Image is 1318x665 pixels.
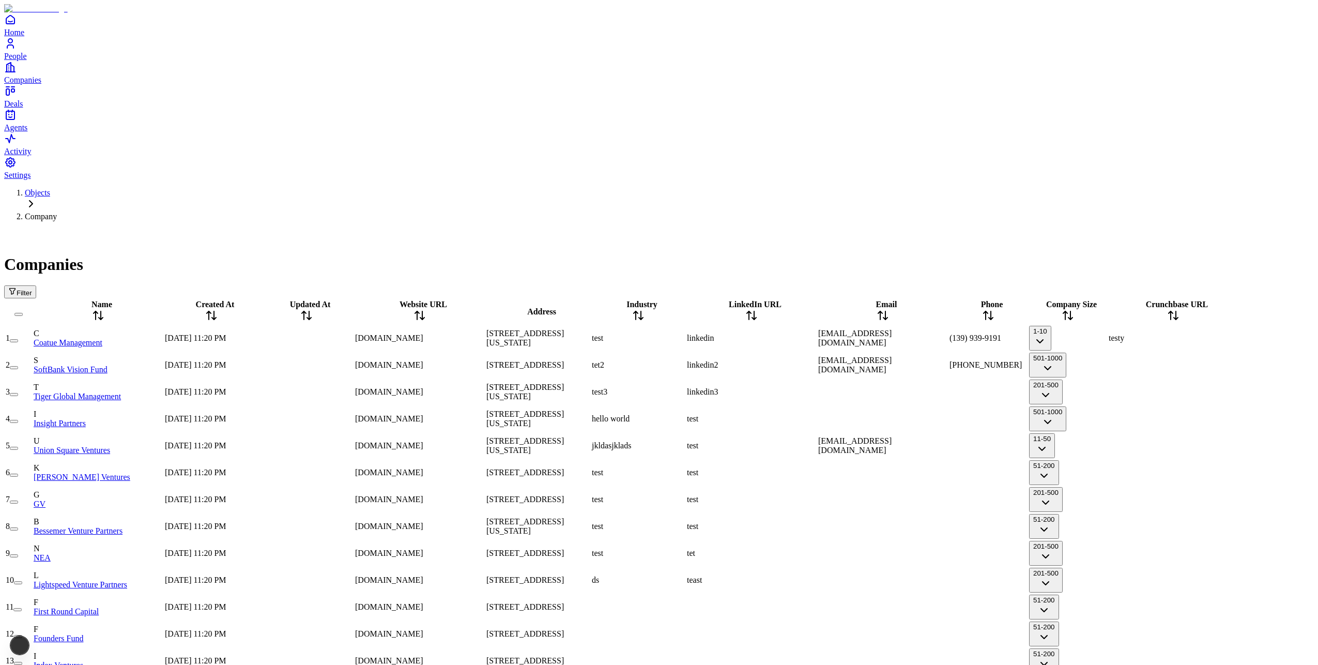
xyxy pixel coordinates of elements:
[34,473,130,481] a: [PERSON_NAME] Ventures
[34,607,99,616] a: First Round Capital
[687,522,698,531] span: test
[6,522,10,531] span: 8
[165,576,258,585] div: [DATE] 11:20 PM
[355,522,423,531] span: [DOMAIN_NAME]
[165,602,226,611] span: [DATE] 11:20 PM
[25,188,50,197] a: Objects
[6,495,10,504] span: 7
[592,549,603,557] span: test
[687,441,698,450] span: test
[592,522,603,531] span: test
[355,576,423,584] span: [DOMAIN_NAME]
[400,300,447,309] span: Website URL
[34,383,163,392] div: T
[687,334,714,342] span: linkedin
[355,414,423,423] span: [DOMAIN_NAME]
[290,300,331,309] span: Updated At
[34,652,163,661] div: I
[34,338,102,347] a: Coatue Management
[34,410,163,419] div: I
[592,495,603,504] span: test
[592,360,604,369] span: tet2
[355,629,423,638] span: [DOMAIN_NAME]
[165,629,258,639] div: [DATE] 11:20 PM
[486,436,564,455] span: [STREET_ADDRESS][US_STATE]
[729,300,781,309] span: LinkedIn URL
[1046,300,1097,309] span: Company Size
[34,553,51,562] a: NEA
[1109,334,1124,342] span: testy
[592,441,631,450] span: jkldasjklads
[486,495,564,504] span: [STREET_ADDRESS]
[355,468,423,477] span: [DOMAIN_NAME]
[818,356,892,374] span: [EMAIL_ADDRESS][DOMAIN_NAME]
[4,109,1314,132] a: Agents
[34,490,163,500] div: G
[355,656,423,665] span: [DOMAIN_NAME]
[34,392,121,401] a: Tiger Global Management
[165,387,258,397] div: [DATE] 11:20 PM
[355,334,423,342] span: [DOMAIN_NAME]
[592,468,603,477] span: test
[34,419,86,428] a: Insight Partners
[592,414,630,423] span: hello world
[165,360,226,369] span: [DATE] 11:20 PM
[592,387,607,396] span: test3
[4,99,23,108] span: Deals
[165,334,226,342] span: [DATE] 11:20 PM
[818,436,892,455] span: [EMAIL_ADDRESS][DOMAIN_NAME]
[355,495,423,504] span: [DOMAIN_NAME]
[486,383,564,401] span: [STREET_ADDRESS][US_STATE]
[6,414,10,423] span: 4
[4,75,41,84] span: Companies
[6,387,10,396] span: 3
[34,598,163,607] div: F
[4,171,31,179] span: Settings
[34,580,127,589] a: Lightspeed Venture Partners
[165,522,226,531] span: [DATE] 11:20 PM
[4,285,36,298] button: Filter
[4,188,1314,221] nav: Breadcrumb
[4,156,1314,179] a: Settings
[4,85,1314,108] a: Deals
[355,441,423,450] span: [DOMAIN_NAME]
[17,289,32,297] span: Filter
[4,28,24,37] span: Home
[91,300,112,309] span: Name
[165,602,258,612] div: [DATE] 11:20 PM
[486,549,564,557] span: [STREET_ADDRESS]
[6,360,10,369] span: 2
[527,307,556,316] span: Address
[34,625,163,634] div: F
[165,387,226,396] span: [DATE] 11:20 PM
[34,571,163,580] div: L
[6,576,14,584] span: 10
[4,255,1314,274] h1: Companies
[165,549,258,558] div: [DATE] 11:20 PM
[687,414,698,423] span: test
[687,495,698,504] span: test
[34,365,108,374] a: SoftBank Vision Fund
[626,300,657,309] span: Industry
[687,576,702,584] span: teast
[34,329,163,338] div: C
[355,360,423,369] span: [DOMAIN_NAME]
[34,517,163,526] div: B
[165,522,258,531] div: [DATE] 11:20 PM
[34,500,45,508] a: GV
[687,549,695,557] span: tet
[165,360,258,370] div: [DATE] 11:20 PM
[165,549,226,557] span: [DATE] 11:20 PM
[687,468,698,477] span: test
[4,4,68,13] img: Item Brain Logo
[165,441,226,450] span: [DATE] 11:20 PM
[1146,300,1208,309] span: Crunchbase URL
[34,446,110,455] a: Union Square Ventures
[4,147,31,156] span: Activity
[6,441,10,450] span: 5
[196,300,235,309] span: Created At
[165,414,258,424] div: [DATE] 11:20 PM
[34,526,122,535] a: Bessemer Venture Partners
[34,463,163,473] div: K
[486,468,564,477] span: [STREET_ADDRESS]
